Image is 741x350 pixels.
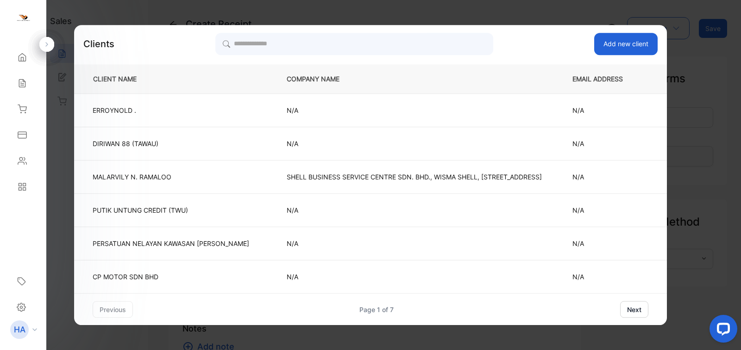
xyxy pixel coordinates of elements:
[287,172,542,182] p: SHELL BUSINESS SERVICE CENTRE SDN. BHD., WISMA SHELL, [STREET_ADDRESS]
[93,239,249,248] p: PERSATUAN NELAYAN KAWASAN [PERSON_NAME]
[359,305,394,314] div: Page 1 of 7
[572,272,638,282] p: N/A
[93,139,249,148] p: DIRIWAN 88 (TAWAU)
[287,272,542,282] p: N/A
[594,33,658,55] button: Add new client
[572,239,638,248] p: N/A
[572,205,638,215] p: N/A
[93,105,249,115] p: ERROYNOLD .
[572,139,638,148] p: N/A
[620,301,648,318] button: next
[287,105,542,115] p: N/A
[702,311,741,350] iframe: LiveChat chat widget
[287,239,542,248] p: N/A
[287,139,542,148] p: N/A
[83,37,114,51] p: Clients
[287,205,542,215] p: N/A
[572,172,638,182] p: N/A
[93,205,249,215] p: PUTIK UNTUNG CREDIT (TWU)
[14,324,25,336] p: HA
[93,301,133,318] button: previous
[572,105,638,115] p: N/A
[16,12,30,26] img: logo
[93,172,249,182] p: MALARVILY N. RAMALOO
[93,272,249,282] p: CP MOTOR SDN BHD
[572,74,638,84] p: EMAIL ADDRESS
[287,74,542,84] p: COMPANY NAME
[89,74,256,84] p: CLIENT NAME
